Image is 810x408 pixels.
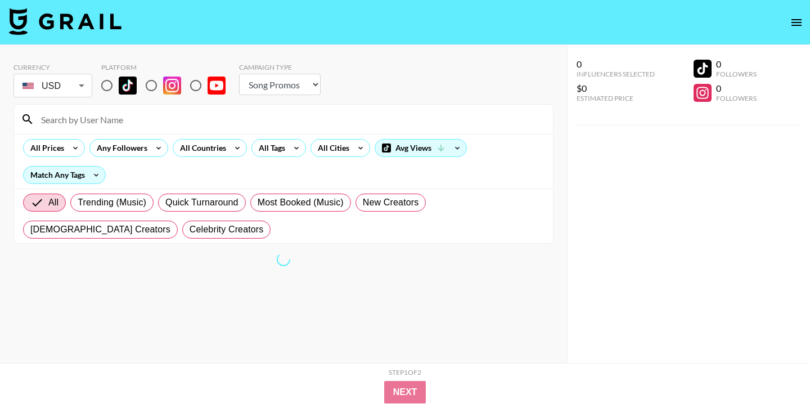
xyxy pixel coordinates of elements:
[375,140,466,156] div: Avg Views
[30,223,170,236] span: [DEMOGRAPHIC_DATA] Creators
[34,110,546,128] input: Search by User Name
[577,94,655,102] div: Estimated Price
[24,140,66,156] div: All Prices
[577,70,655,78] div: Influencers Selected
[384,381,426,403] button: Next
[389,368,421,376] div: Step 1 of 2
[577,59,655,70] div: 0
[119,77,137,95] img: TikTok
[165,196,238,209] span: Quick Turnaround
[239,63,321,71] div: Campaign Type
[754,352,796,394] iframe: Drift Widget Chat Controller
[16,76,90,96] div: USD
[24,167,105,183] div: Match Any Tags
[48,196,58,209] span: All
[277,253,290,266] span: Refreshing bookers, clients, countries, tags, cities, talent, talent...
[78,196,146,209] span: Trending (Music)
[716,59,757,70] div: 0
[716,94,757,102] div: Followers
[190,223,264,236] span: Celebrity Creators
[577,83,655,94] div: $0
[163,77,181,95] img: Instagram
[716,70,757,78] div: Followers
[101,63,235,71] div: Platform
[311,140,352,156] div: All Cities
[208,77,226,95] img: YouTube
[173,140,228,156] div: All Countries
[258,196,344,209] span: Most Booked (Music)
[9,8,121,35] img: Grail Talent
[13,63,92,71] div: Currency
[90,140,150,156] div: Any Followers
[785,11,808,34] button: open drawer
[252,140,287,156] div: All Tags
[363,196,419,209] span: New Creators
[716,83,757,94] div: 0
